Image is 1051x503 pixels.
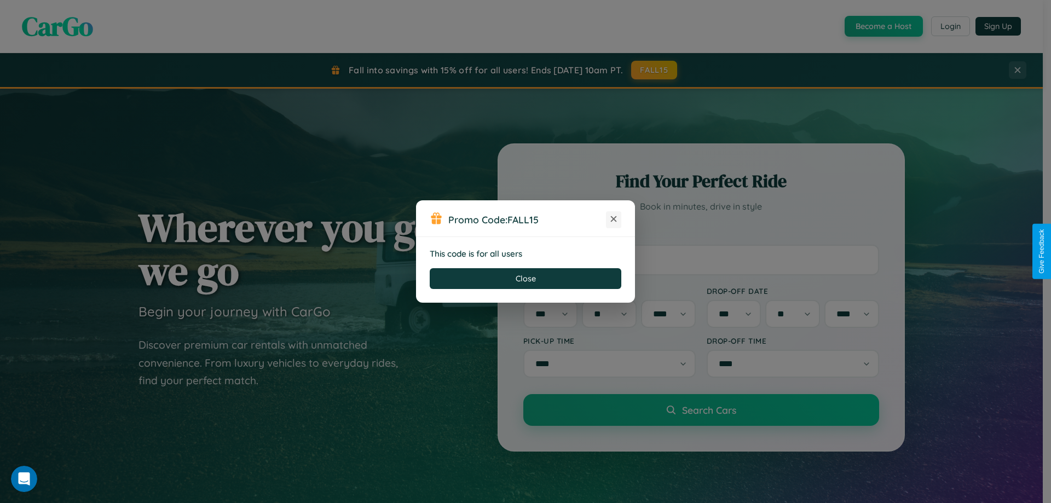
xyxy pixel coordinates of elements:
b: FALL15 [507,213,539,226]
strong: This code is for all users [430,248,522,259]
button: Close [430,268,621,289]
div: Give Feedback [1038,229,1046,274]
h3: Promo Code: [448,213,606,226]
iframe: Intercom live chat [11,466,37,492]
